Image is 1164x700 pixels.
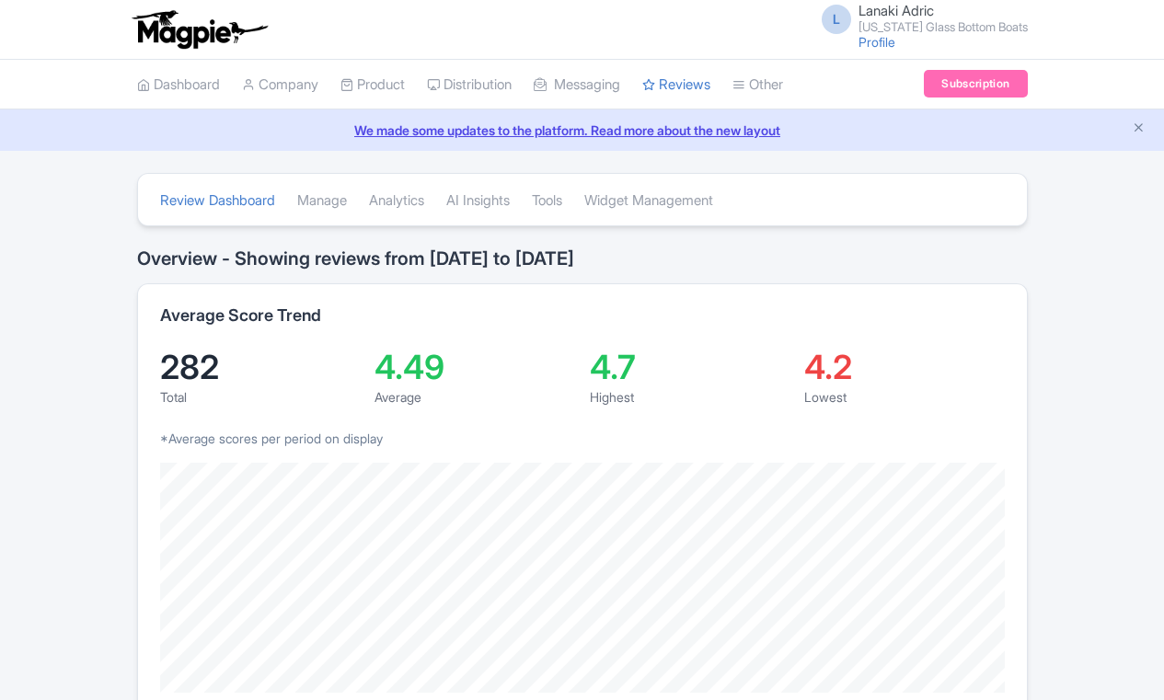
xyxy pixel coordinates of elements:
a: AI Insights [446,176,510,226]
a: Tools [532,176,562,226]
a: Other [732,60,783,110]
a: Subscription [924,70,1027,98]
a: Company [242,60,318,110]
span: Lanaki Adric [859,2,934,19]
a: Manage [297,176,347,226]
a: Analytics [369,176,424,226]
a: Product [340,60,405,110]
a: Messaging [534,60,620,110]
div: 4.2 [804,350,1005,384]
p: *Average scores per period on display [160,429,1005,448]
div: Total [160,387,361,407]
div: Highest [590,387,790,407]
div: 4.49 [375,350,575,384]
div: 4.7 [590,350,790,384]
a: Review Dashboard [160,176,275,226]
small: [US_STATE] Glass Bottom Boats [859,21,1028,33]
a: Profile [859,34,895,50]
h2: Overview - Showing reviews from [DATE] to [DATE] [137,248,1028,269]
a: Dashboard [137,60,220,110]
div: Lowest [804,387,1005,407]
a: Widget Management [584,176,713,226]
span: L [822,5,851,34]
div: 282 [160,350,361,384]
a: We made some updates to the platform. Read more about the new layout [11,120,1153,140]
a: Reviews [642,60,710,110]
button: Close announcement [1132,119,1146,140]
a: Distribution [427,60,512,110]
h2: Average Score Trend [160,306,321,325]
div: Average [375,387,575,407]
img: logo-ab69f6fb50320c5b225c76a69d11143b.png [128,9,271,50]
a: L Lanaki Adric [US_STATE] Glass Bottom Boats [811,4,1028,33]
